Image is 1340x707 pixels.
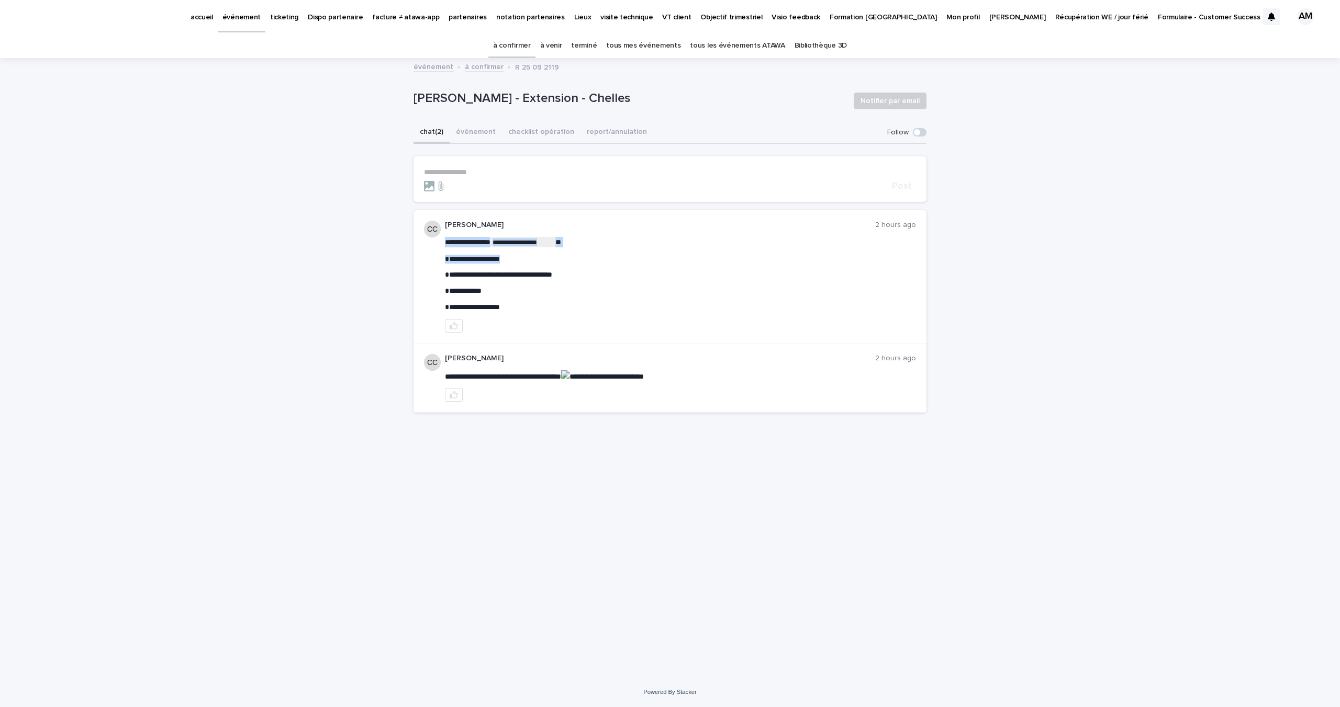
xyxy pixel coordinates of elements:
[606,33,680,58] a: tous mes événements
[445,388,463,402] button: like this post
[887,128,909,137] p: Follow
[888,181,916,191] button: Post
[493,33,531,58] a: à confirmer
[414,91,845,106] p: [PERSON_NAME] - Extension - Chelles
[540,33,562,58] a: à venir
[465,60,504,72] a: à confirmer
[580,122,653,144] button: report/annulation
[643,689,696,695] a: Powered By Stacker
[21,6,122,27] img: Ls34BcGeRexTGTNfXpUC
[690,33,785,58] a: tous les événements ATAWA
[414,122,450,144] button: chat (2)
[515,61,559,72] p: R 25 09 2119
[561,370,569,379] img: actions-icon.png
[450,122,502,144] button: événement
[892,181,912,191] span: Post
[1297,8,1314,25] div: AM
[571,33,597,58] a: terminé
[854,93,926,109] button: Notifier par email
[445,221,875,230] p: [PERSON_NAME]
[875,354,916,363] p: 2 hours ago
[445,354,875,363] p: [PERSON_NAME]
[795,33,847,58] a: Bibliothèque 3D
[861,96,920,106] span: Notifier par email
[875,221,916,230] p: 2 hours ago
[445,319,463,333] button: like this post
[414,60,453,72] a: événement
[502,122,580,144] button: checklist opération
